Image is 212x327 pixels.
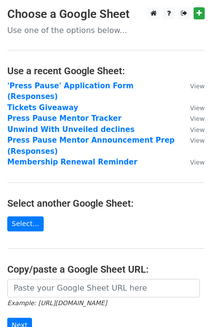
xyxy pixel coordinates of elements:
input: Paste your Google Sheet URL here [7,279,200,297]
a: Press Pause Mentor Tracker [7,114,121,123]
p: Use one of the options below... [7,25,205,35]
a: Select... [7,216,44,231]
a: Membership Renewal Reminder [7,158,137,166]
h4: Copy/paste a Google Sheet URL: [7,263,205,275]
small: View [190,159,205,166]
a: View [180,125,205,134]
a: View [180,158,205,166]
small: View [190,115,205,122]
a: 'Press Pause' Application Form (Responses) [7,82,133,101]
small: View [190,82,205,90]
a: View [180,114,205,123]
h4: Use a recent Google Sheet: [7,65,205,77]
h3: Choose a Google Sheet [7,7,205,21]
small: View [190,137,205,144]
a: Tickets Giveaway [7,103,78,112]
a: View [180,82,205,90]
small: View [190,126,205,133]
h4: Select another Google Sheet: [7,197,205,209]
small: Example: [URL][DOMAIN_NAME] [7,299,107,307]
a: Unwind With Unveiled declines [7,125,134,134]
a: View [180,136,205,145]
a: View [180,103,205,112]
a: Press Pause Mentor Announcement Prep (Responses) [7,136,175,156]
small: View [190,104,205,112]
